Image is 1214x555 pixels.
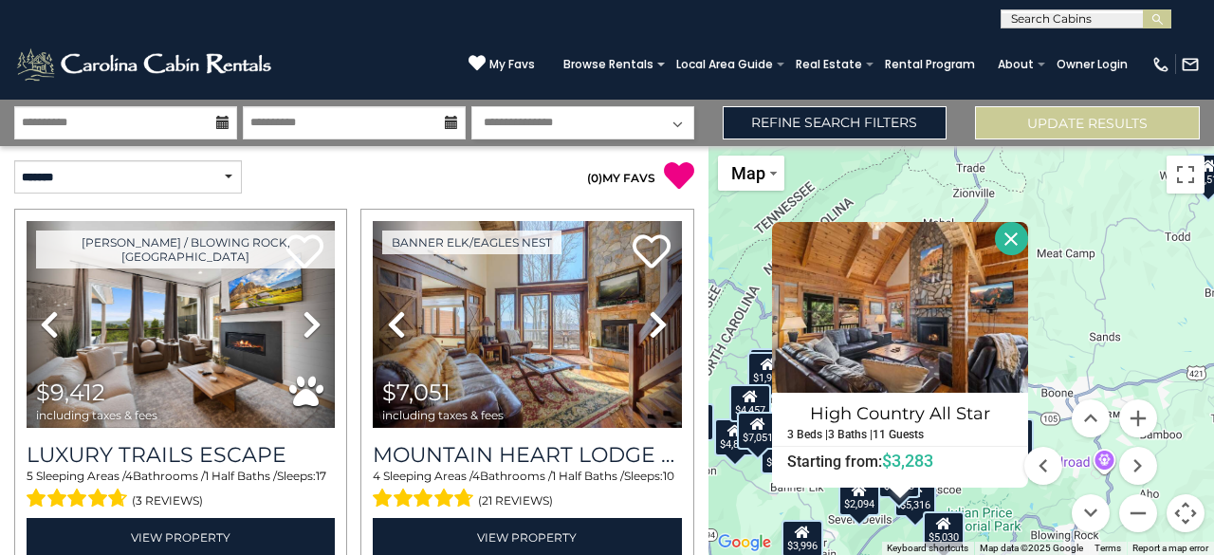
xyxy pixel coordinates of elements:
[14,46,277,83] img: White-1-2.png
[894,479,936,517] div: $5,316
[316,469,326,483] span: 17
[373,442,681,468] a: Mountain Heart Lodge at [GEOGRAPHIC_DATA]
[975,106,1200,139] button: Update Results
[587,171,655,185] a: (0)MY FAVS
[787,429,828,441] h5: 3 Beds |
[27,442,335,468] a: Luxury Trails Escape
[373,442,681,468] h3: Mountain Heart Lodge at Eagles Nest
[773,398,1027,429] h4: High Country All Star
[718,156,784,191] button: Change map style
[554,51,663,78] a: Browse Rentals
[125,469,133,483] span: 4
[731,163,765,183] span: Map
[1119,447,1157,485] button: Move right
[552,469,624,483] span: 1 Half Baths /
[838,477,880,515] div: $2,094
[1094,543,1121,553] a: Terms (opens in new tab)
[723,106,947,139] a: Refine Search Filters
[1167,494,1205,532] button: Map camera controls
[713,530,776,555] a: Open this area in Google Maps (opens a new window)
[1024,447,1062,485] button: Move left
[633,232,671,273] a: Add to favorites
[478,489,553,513] span: (21 reviews)
[489,56,535,73] span: My Favs
[875,51,984,78] a: Rental Program
[27,221,335,428] img: thumbnail_168695581.jpeg
[729,383,771,421] div: $4,457
[873,429,924,441] h5: 11 Guests
[713,530,776,555] img: Google
[1167,156,1205,194] button: Toggle fullscreen view
[980,543,1083,553] span: Map data ©2025 Google
[748,351,790,389] div: $1,928
[772,222,1028,393] img: High Country All Star
[1181,55,1200,74] img: mail-regular-white.png
[469,54,535,74] a: My Favs
[786,51,872,78] a: Real Estate
[1119,399,1157,437] button: Zoom in
[205,469,277,483] span: 1 Half Baths /
[882,451,933,471] span: $3,283
[36,409,157,421] span: including taxes & fees
[1151,55,1170,74] img: phone-regular-white.png
[373,468,681,513] div: Sleeping Areas / Bathrooms / Sleeps:
[591,171,598,185] span: 0
[988,51,1043,78] a: About
[36,379,105,406] span: $9,412
[382,231,561,254] a: Banner Elk/Eagles Nest
[382,379,451,406] span: $7,051
[773,452,1027,471] h6: Starting from:
[472,469,480,483] span: 4
[995,222,1028,255] button: Close
[714,418,756,456] div: $4,881
[750,347,792,385] div: $1,995
[1072,399,1110,437] button: Move up
[887,542,968,555] button: Keyboard shortcuts
[373,221,681,428] img: thumbnail_163263053.jpeg
[27,469,33,483] span: 5
[828,429,873,441] h5: 3 Baths |
[1132,543,1208,553] a: Report a map error
[1047,51,1137,78] a: Owner Login
[1119,494,1157,532] button: Zoom out
[762,435,803,473] div: $2,867
[923,510,965,548] div: $5,030
[667,51,782,78] a: Local Area Guide
[373,469,380,483] span: 4
[132,489,203,513] span: (3 reviews)
[587,171,602,185] span: ( )
[772,393,1028,472] a: High Country All Star 3 Beds | 3 Baths | 11 Guests Starting from:$3,283
[663,469,674,483] span: 10
[27,468,335,513] div: Sleeping Areas / Bathrooms / Sleeps:
[1072,494,1110,532] button: Move down
[382,409,504,421] span: including taxes & fees
[36,231,335,268] a: [PERSON_NAME] / Blowing Rock, [GEOGRAPHIC_DATA]
[737,412,779,450] div: $7,051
